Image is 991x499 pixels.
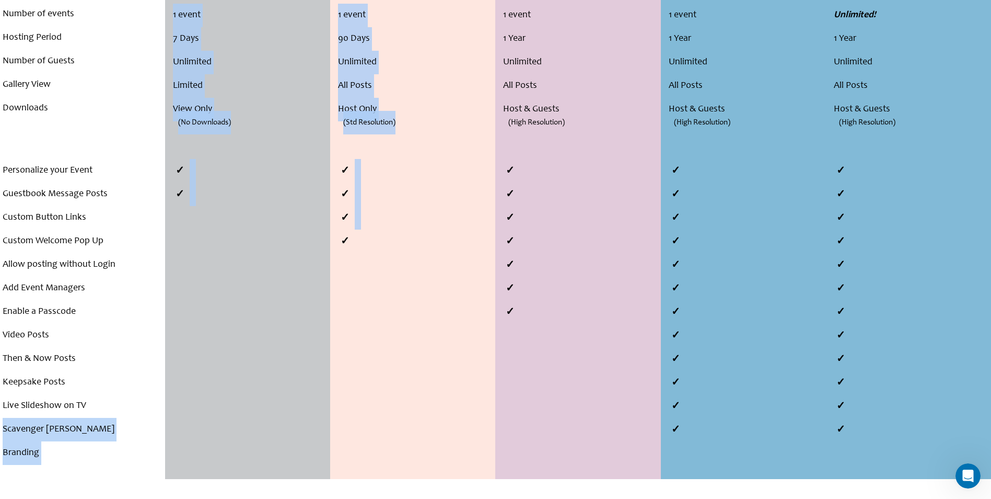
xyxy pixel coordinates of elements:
[503,27,658,51] li: 1 Year
[3,159,162,183] li: Personalize your Event
[834,51,988,74] li: Unlimited
[338,27,493,51] li: 90 Days
[173,74,327,98] li: Limited
[338,74,493,98] li: All Posts
[3,26,162,50] li: Hosting Period
[674,111,730,134] span: (High Resolution)
[3,300,162,324] li: Enable a Passcode
[834,74,988,98] li: All Posts
[343,111,395,134] span: (Std Resolution)
[669,4,823,27] li: 1 event
[3,418,162,441] li: Scavenger [PERSON_NAME]
[834,27,988,51] li: 1 Year
[3,394,162,418] li: Live Slideshow on TV
[3,206,162,230] li: Custom Button Links
[338,51,493,74] li: Unlimited
[3,324,162,347] li: Video Posts
[173,27,327,51] li: 7 Days
[338,4,493,27] li: 1 event
[3,347,162,371] li: Then & Now Posts
[669,51,823,74] li: Unlimited
[669,27,823,51] li: 1 Year
[3,73,162,97] li: Gallery View
[503,4,658,27] li: 1 event
[3,277,162,300] li: Add Event Managers
[669,74,823,98] li: All Posts
[834,98,988,121] li: Host & Guests
[338,98,493,121] li: Host Only
[173,4,327,27] li: 1 event
[503,51,658,74] li: Unlimited
[3,230,162,253] li: Custom Welcome Pop Up
[3,3,162,26] li: Number of events
[3,441,162,465] li: Branding
[503,74,658,98] li: All Posts
[173,98,327,121] li: View Only
[839,111,895,134] span: (High Resolution)
[669,98,823,121] li: Host & Guests
[178,111,231,134] span: (No Downloads)
[503,98,658,121] li: Host & Guests
[3,371,162,394] li: Keepsake Posts
[955,463,981,489] iframe: Intercom live chat
[3,97,162,120] li: Downloads
[3,183,162,206] li: Guestbook Message Posts
[834,10,876,20] strong: Unlimited!
[3,50,162,73] li: Number of Guests
[173,51,327,74] li: Unlimited
[508,111,565,134] span: (High Resolution)
[3,253,162,277] li: Allow posting without Login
